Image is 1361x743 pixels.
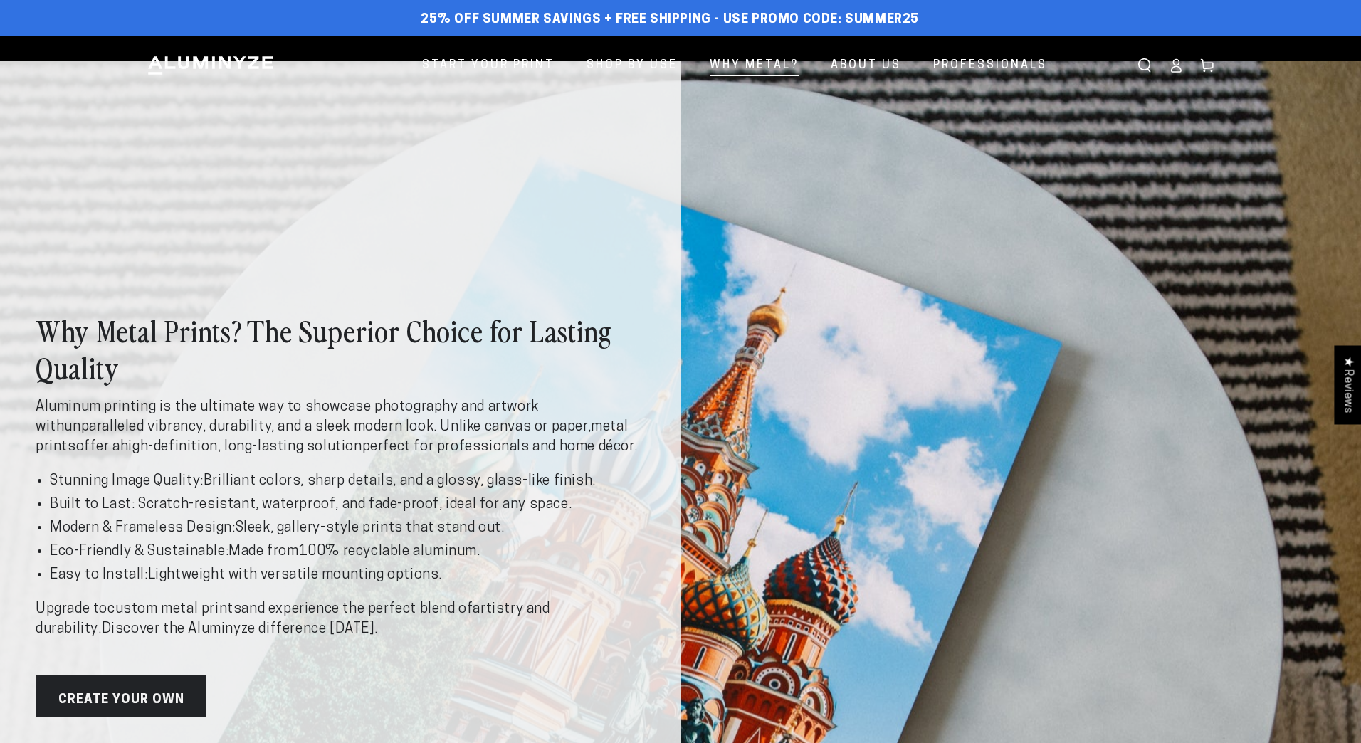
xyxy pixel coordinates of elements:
strong: 100% recyclable aluminum [299,544,477,559]
strong: artistry and durability [36,602,550,636]
li: Sleek, gallery-style prints that stand out. [50,518,645,538]
p: Aluminum printing is the ultimate way to showcase photography and artwork with . Unlike canvas or... [36,397,645,457]
div: Click to open Judge.me floating reviews tab [1334,345,1361,424]
strong: Eco-Friendly & Sustainable: [50,544,228,559]
span: Why Metal? [710,56,799,76]
strong: high-definition, long-lasting solution [120,440,362,454]
img: Aluminyze [147,55,275,76]
strong: Built to Last: [50,497,135,512]
span: Professionals [933,56,1047,76]
strong: Stunning Image Quality: [50,474,204,488]
strong: Discover the Aluminyze difference [DATE]. [102,622,378,636]
span: About Us [831,56,901,76]
li: Lightweight with versatile mounting options. [50,565,645,585]
a: Start Your Print [411,47,565,85]
h2: Why Metal Prints? The Superior Choice for Lasting Quality [36,312,645,386]
summary: Search our site [1129,50,1160,81]
a: Create Your Own [36,675,206,717]
a: Professionals [923,47,1058,85]
strong: Modern & Frameless Design: [50,521,236,535]
span: Start Your Print [422,56,555,76]
strong: custom metal prints [107,602,241,616]
span: Shop By Use [587,56,678,76]
strong: Easy to Install: [50,568,148,582]
p: Upgrade to and experience the perfect blend of . [36,599,645,639]
a: Why Metal? [699,47,809,85]
strong: unparalleled vibrancy, durability, and a sleek modern look [64,420,433,434]
span: 25% off Summer Savings + Free Shipping - Use Promo Code: SUMMER25 [421,12,919,28]
li: Brilliant colors, sharp details, and a glossy, glass-like finish. [50,471,645,491]
a: About Us [820,47,912,85]
strong: Scratch-resistant, waterproof, and fade-proof [138,497,439,512]
li: Made from . [50,542,645,562]
li: , ideal for any space. [50,495,645,515]
a: Shop By Use [576,47,688,85]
